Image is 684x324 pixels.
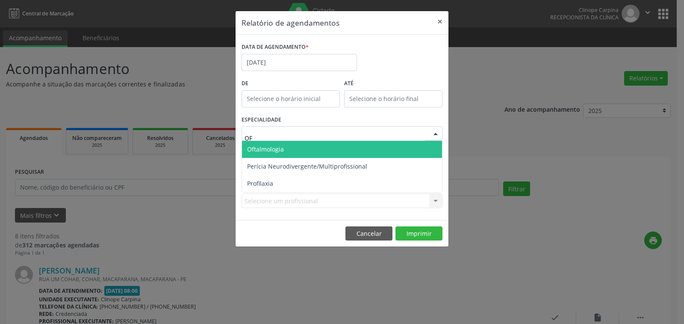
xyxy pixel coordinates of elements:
span: Perícia Neurodivergente/Multiprofissional [247,162,367,170]
button: Cancelar [345,226,392,241]
input: Seleciona uma especialidade [245,129,425,146]
h5: Relatório de agendamentos [242,17,339,28]
button: Close [431,11,448,32]
button: Imprimir [395,226,442,241]
label: DATA DE AGENDAMENTO [242,41,309,54]
input: Selecione uma data ou intervalo [242,54,357,71]
input: Selecione o horário inicial [242,90,340,107]
input: Selecione o horário final [344,90,442,107]
label: De [242,77,340,90]
label: ATÉ [344,77,442,90]
span: Oftalmologia [247,145,284,153]
span: Profilaxia [247,179,273,187]
label: ESPECIALIDADE [242,113,281,127]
